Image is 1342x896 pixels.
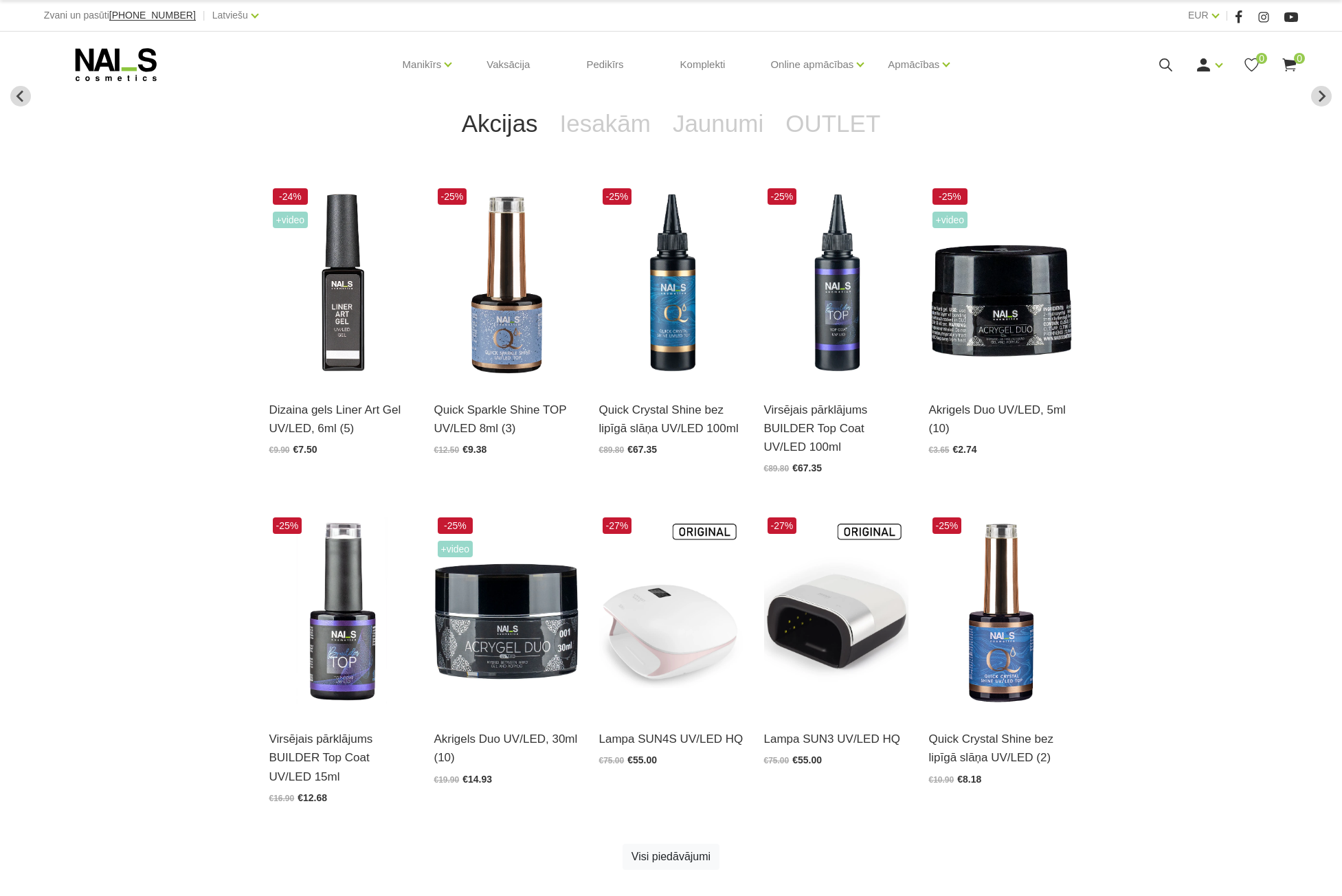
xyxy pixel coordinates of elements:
span: €67.35 [792,462,822,473]
a: 0 [1281,56,1298,74]
a: Quick Crystal Shine bez lipīgā slāņa UV/LED 100ml [599,401,743,438]
span: €19.90 [434,775,460,785]
span: 0 [1294,53,1305,64]
img: Virsējais pārklājums bez lipīgā slāņa un UV zilā pārklājuma. Nodrošina izcilu spīdumu manikīram l... [929,514,1073,713]
a: 0 [1243,56,1260,74]
a: Virsējais pārklājums BUILDER Top Coat UV/LED 100ml [764,401,908,457]
span: €12.68 [298,792,327,803]
span: €89.80 [599,445,625,455]
span: -24% [273,188,309,205]
span: -27% [768,517,797,534]
a: Manikīrs [403,37,442,92]
a: Quick Sparkle Shine TOP UV/LED 8ml (3) [434,401,579,438]
img: Builder Top virsējais pārklājums bez lipīgā slāņa gēllakas/gēla pārklājuma izlīdzināšanai un nost... [764,185,908,383]
span: -25% [768,188,797,205]
img: Tips:UV LAMPAZīmola nosaukums:SUNUVModeļa numurs: SUNUV4Profesionālā UV/Led lampa.Garantija: 1 ga... [599,514,743,713]
span: €55.00 [792,754,822,765]
img: Builder Top virsējais pārklājums bez lipīgā slāņa gellakas/gela pārklājuma izlīdzināšanai un nost... [269,514,414,713]
span: €75.00 [764,756,790,765]
span: €14.93 [462,774,492,785]
a: Akrigels Duo UV/LED, 5ml (10) [929,401,1073,438]
span: -25% [932,517,962,534]
a: Komplekti [669,32,737,98]
span: €55.00 [627,754,657,765]
img: Virsējais pārklājums bez lipīgā slāņa ar mirdzuma efektu.Pieejami 3 veidi:* Starlight - ar smalkā... [434,185,579,383]
span: [PHONE_NUMBER] [109,10,196,21]
a: [PHONE_NUMBER] [109,10,196,21]
span: -27% [603,517,632,534]
img: Liner Art Gel - UV/LED dizaina gels smalku, vienmērīgu, pigmentētu līniju zīmēšanai.Lielisks palī... [269,185,414,383]
a: Lampa SUN4S UV/LED HQ [599,730,743,748]
a: Jaunumi [662,96,774,151]
a: Iesakām [549,96,662,151]
span: -25% [438,188,467,205]
span: +video [438,541,473,557]
span: €7.50 [293,444,317,455]
span: +video [932,212,968,228]
img: Kas ir AKRIGELS “DUO GEL” un kādas problēmas tas risina?• Tas apvieno ērti modelējamā akrigela un... [434,514,579,713]
a: Vaksācija [476,32,541,98]
span: €9.38 [462,444,487,455]
span: €75.00 [599,756,625,765]
div: Zvani un pasūti [44,7,196,24]
span: €3.65 [929,445,950,455]
a: Quick Crystal Shine bez lipīgā slāņa UV/LED (2) [929,730,1073,767]
a: Latviešu [212,7,248,23]
span: €10.90 [929,775,954,785]
span: | [203,7,205,24]
span: -25% [603,188,632,205]
a: OUTLET [774,96,891,151]
span: €8.18 [957,774,981,785]
a: Pedikīrs [575,32,634,98]
a: Virsējais pārklājums BUILDER Top Coat UV/LED 15ml [269,730,414,786]
img: Modelis: SUNUV 3Jauda: 48WViļņu garums: 365+405nmKalpošanas ilgums: 50000 HRSPogas vadība:10s/30s... [764,514,908,713]
a: EUR [1188,7,1209,23]
a: Akcijas [451,96,549,151]
span: 0 [1256,53,1267,64]
a: Visi piedāvājumi [623,844,719,870]
span: €2.74 [953,444,977,455]
span: | [1226,7,1229,24]
a: Online apmācības [770,37,853,92]
span: €89.80 [764,464,790,473]
span: €67.35 [627,444,657,455]
span: -25% [438,517,473,534]
span: -25% [932,188,968,205]
img: Kas ir AKRIGELS “DUO GEL” un kādas problēmas tas risina?• Tas apvieno ērti modelējamā akrigela un... [929,185,1073,383]
span: -25% [273,517,302,534]
span: €9.90 [269,445,290,455]
a: Dizaina gels Liner Art Gel UV/LED, 6ml (5) [269,401,414,438]
span: €12.50 [434,445,460,455]
img: Virsējais pārklājums bez lipīgā slāņa un UV zilā pārklājuma. Nodrošina izcilu spīdumu manikīram l... [599,185,743,383]
span: €16.90 [269,794,295,803]
a: Lampa SUN3 UV/LED HQ [764,730,908,748]
span: +video [273,212,309,228]
a: Apmācības [888,37,939,92]
a: Akrigels Duo UV/LED, 30ml (10) [434,730,579,767]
